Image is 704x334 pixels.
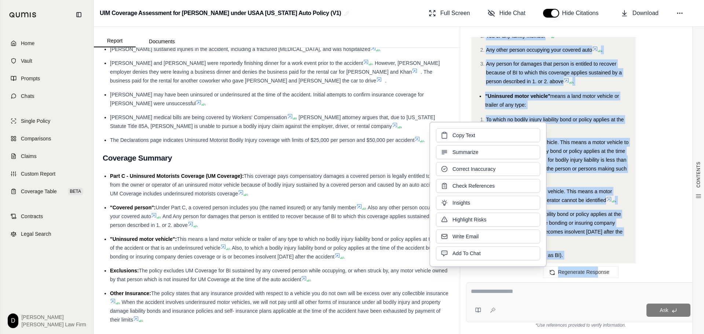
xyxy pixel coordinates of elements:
[9,12,37,18] img: Qumis Logo
[452,148,478,156] span: Summarize
[452,132,475,139] span: Copy Text
[110,268,139,274] span: Exclusions:
[466,322,695,328] div: *Use references provided to verify information.
[485,93,619,108] span: means a land motor vehicle or trailer of any type:
[21,40,34,47] span: Home
[21,75,40,82] span: Prompts
[110,236,177,242] span: "Uninsured motor vehicle":
[5,183,89,199] a: Coverage TableBETA
[5,53,89,69] a: Vault
[660,307,668,313] span: Ask
[21,188,57,195] span: Coverage Table
[423,137,425,143] span: .
[94,35,136,47] button: Report
[110,236,447,251] span: This means a land motor vehicle or trailer of any type to which no bodily injury liability bond o...
[21,57,32,65] span: Vault
[110,299,440,323] span: . When the accident involves underinsured motor vehicles, we will not pay until all other forms o...
[21,213,43,220] span: Contracts
[21,313,86,321] span: [PERSON_NAME]
[486,139,628,180] span: That is an underinsured vehicle. This means a motor vehicle to which a bodily injury liability bo...
[426,6,473,21] button: Full Screen
[21,92,34,100] span: Chats
[618,6,661,21] button: Download
[136,36,188,47] button: Documents
[436,246,540,260] button: Add To Chat
[151,290,448,296] span: The policy states that any insurance provided with respect to a vehicle you do not own will be ex...
[558,269,609,275] span: Regenerate Response
[5,131,89,147] a: Comparisons
[110,46,370,52] span: [PERSON_NAME] sustained injuries in the accident, including a fractured [MEDICAL_DATA], and was h...
[5,70,89,87] a: Prompts
[100,7,341,20] h2: UIM Coverage Assessment for [PERSON_NAME] under USAA [US_STATE] Auto Policy (V1)
[436,145,540,159] button: Summarize
[5,113,89,129] a: Single Policy
[205,100,206,106] span: .
[615,197,616,203] span: .
[499,9,525,18] span: Hide Chat
[73,9,85,21] button: Collapse sidebar
[110,92,424,106] span: [PERSON_NAME] may have been uninsured or underinsured at the time of the accident. Initial attemp...
[5,35,89,51] a: Home
[486,117,624,131] span: To which no bodily injury liability bond or policy applies at the time of the accident
[110,60,363,66] span: [PERSON_NAME] and [PERSON_NAME] were reportedly finishing dinner for a work event prior to the ac...
[110,290,151,296] span: Other Insurance:
[343,254,345,260] span: .
[21,153,37,160] span: Claims
[5,88,89,104] a: Chats
[485,6,528,21] button: Hide Chat
[110,245,441,260] span: . Also, to which a bodily injury liability bond or policy applies at the time of the accident but...
[543,266,619,278] button: Regenerate Response
[5,148,89,164] a: Claims
[310,276,311,282] span: .
[385,78,386,84] span: .
[5,166,89,182] a: Custom Report
[436,128,540,142] button: Copy Text
[21,117,50,125] span: Single Policy
[401,123,402,129] span: .
[110,137,414,143] span: The Declarations page indicates Uninsured Motorist Bodily Injury coverage with limits of $25,000 ...
[21,321,86,328] span: [PERSON_NAME] Law Firm
[21,135,51,142] span: Comparisons
[197,222,198,228] span: .
[440,9,470,18] span: Full Screen
[486,33,545,39] span: You or any family member
[452,165,495,173] span: Correct Inaccuracy
[436,196,540,210] button: Insights
[632,9,659,18] span: Download
[21,170,55,177] span: Custom Report
[562,9,603,18] span: Hide Citations
[110,114,287,120] span: [PERSON_NAME] medical bills are being covered by Workers' Compensation
[110,268,447,282] span: The policy excludes UM Coverage for BI sustained by any covered person while occupying, or when s...
[68,188,83,195] span: BETA
[8,313,18,328] div: D
[110,213,440,228] span: . And Any person for damages that person is entitled to recover because of BI to which this cover...
[486,61,621,84] span: Any person for damages that person is entitled to recover because of BI to which this coverage ap...
[436,162,540,176] button: Correct Inaccuracy
[486,211,622,243] span: To which a bodily injury liability bond or policy applies at the time of the accident but the bon...
[5,226,89,242] a: Legal Search
[485,93,550,99] span: "Uninsured motor vehicle"
[110,205,156,210] span: "Covered person":
[110,173,244,179] span: Part C - Uninsured Motorists Coverage (UM Coverage):
[452,233,478,240] span: Write Email
[436,230,540,243] button: Write Email
[452,182,495,190] span: Check References
[247,191,248,197] span: .
[696,162,701,188] span: CONTENTS
[5,208,89,224] a: Contracts
[103,150,451,166] h2: Coverage Summary
[452,216,487,223] span: Highlight Risks
[21,230,51,238] span: Legal Search
[110,173,449,188] span: This coverage pays compensatory damages a covered person is legally entitled to recover from the ...
[486,47,592,53] span: Any other person occupying your covered auto
[601,47,602,53] span: .
[436,179,540,193] button: Check References
[142,317,143,323] span: .
[572,78,574,84] span: .
[486,188,612,203] span: That is a hit-and-run motor vehicle. This means a motor vehicle whose owner or operator cannot be...
[436,213,540,227] button: Highlight Risks
[452,250,481,257] span: Add To Chat
[646,304,690,317] button: Ask
[452,199,470,206] span: Insights
[156,205,356,210] span: Under Part C, a covered person includes you (the named insured) or any family member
